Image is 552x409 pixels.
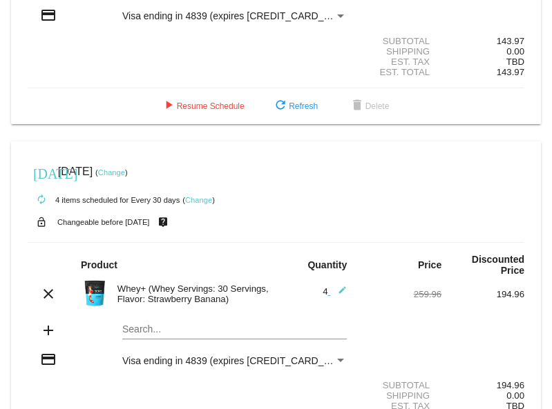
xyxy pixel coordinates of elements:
[506,57,524,67] span: TBD
[472,254,524,276] strong: Discounted Price
[441,289,524,299] div: 194.96
[359,57,441,67] div: Est. Tax
[359,289,441,299] div: 259.96
[122,355,347,366] mat-select: Payment Method
[57,218,150,226] small: Changeable before [DATE]
[330,286,347,302] mat-icon: edit
[81,259,117,270] strong: Product
[33,192,50,208] mat-icon: autorenew
[98,168,125,177] a: Change
[40,7,57,23] mat-icon: credit_card
[40,322,57,339] mat-icon: add
[497,67,524,77] span: 143.97
[359,36,441,46] div: Subtotal
[122,324,347,335] input: Search...
[307,259,347,270] strong: Quantity
[359,46,441,57] div: Shipping
[349,98,365,114] mat-icon: delete
[160,101,245,111] span: Resume Schedule
[33,164,50,181] mat-icon: [DATE]
[122,355,354,366] span: Visa ending in 4839 (expires [CREDIT_CARD_DATA])
[441,380,524,390] div: 194.96
[506,46,524,57] span: 0.00
[149,94,256,119] button: Resume Schedule
[28,196,180,204] small: 4 items scheduled for Every 30 days
[111,283,276,304] div: Whey+ (Whey Servings: 30 Servings, Flavor: Strawberry Banana)
[40,351,57,368] mat-icon: credit_card
[323,286,347,297] span: 4
[81,279,108,307] img: Image-1-Carousel-Whey-2lb-Strw-Banana-no-badge-Transp.png
[418,259,441,270] strong: Price
[506,390,524,401] span: 0.00
[261,94,329,119] button: Refresh
[272,98,289,114] mat-icon: refresh
[182,196,215,204] small: ( )
[338,94,401,119] button: Delete
[272,101,318,111] span: Refresh
[359,67,441,77] div: Est. Total
[122,10,354,21] span: Visa ending in 4839 (expires [CREDIT_CARD_DATA])
[155,213,171,231] mat-icon: live_help
[349,101,390,111] span: Delete
[33,213,50,231] mat-icon: lock_open
[160,98,177,114] mat-icon: play_arrow
[122,10,347,21] mat-select: Payment Method
[441,36,524,46] div: 143.97
[95,168,128,177] small: ( )
[40,286,57,302] mat-icon: clear
[359,390,441,401] div: Shipping
[359,380,441,390] div: Subtotal
[185,196,212,204] a: Change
